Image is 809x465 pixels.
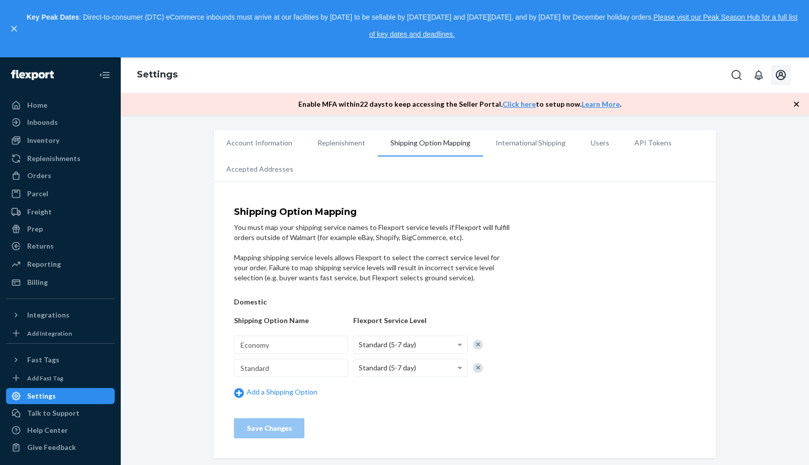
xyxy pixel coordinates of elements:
[483,130,578,156] li: International Shipping
[11,70,54,80] img: Flexport logo
[27,117,58,127] div: Inbounds
[27,374,63,382] div: Add Fast Tag
[6,132,115,148] a: Inventory
[6,422,115,438] a: Help Center
[6,372,115,384] a: Add Fast Tag
[129,60,186,90] ol: breadcrumbs
[27,171,51,181] div: Orders
[27,391,56,401] div: Settings
[234,298,348,305] h5: Domestic
[27,329,72,338] div: Add Integration
[234,253,511,283] div: Mapping shipping service levels allows Flexport to select the correct service level for your orde...
[503,100,536,108] a: Click here
[353,316,467,326] div: Flexport Service Level
[6,256,115,272] a: Reporting
[6,221,115,237] a: Prep
[369,13,797,38] a: Please visit our Peak Season Hub for a full list of key dates and deadlines.
[9,24,19,34] button: close,
[6,238,115,254] a: Returns
[234,387,348,398] a: Add a Shipping Option
[27,100,47,110] div: Home
[378,130,483,157] li: Shipping Option Mapping
[6,274,115,290] a: Billing
[234,418,304,438] button: Save Changes
[242,423,296,433] div: Save Changes
[95,65,115,85] button: Close Navigation
[214,130,305,156] li: Account Information
[27,189,48,199] div: Parcel
[298,99,621,109] p: Enable MFA within 22 days to keep accessing the Seller Portal. to setup now. .
[6,114,115,130] a: Inbounds
[27,277,48,287] div: Billing
[234,316,348,326] div: Shipping Option Name
[6,352,115,368] button: Fast Tags
[582,100,620,108] a: Learn More
[359,340,416,349] span: Standard (5-7 day)
[6,168,115,184] a: Orders
[27,207,52,217] div: Freight
[622,130,684,156] li: API Tokens
[27,259,61,269] div: Reporting
[6,186,115,202] a: Parcel
[578,130,622,156] li: Users
[6,388,115,404] a: Settings
[234,207,511,217] h4: Shipping Option Mapping
[27,153,80,164] div: Replenishments
[27,425,68,435] div: Help Center
[234,222,511,243] div: You must map your shipping service names to Flexport service levels if Flexport will fulfill orde...
[6,405,115,421] a: Talk to Support
[726,65,747,85] button: Open Search Box
[27,224,43,234] div: Prep
[749,65,769,85] button: Open notifications
[771,65,791,85] button: Open account menu
[359,363,416,372] span: Standard (5-7 day)
[24,9,800,43] p: : Direct-to-consumer (DTC) eCommerce inbounds must arrive at our facilities by [DATE] to be sella...
[305,130,378,156] li: Replenishment
[6,439,115,455] button: Give Feedback
[137,69,178,80] a: Settings
[6,204,115,220] a: Freight
[6,150,115,167] a: Replenishments
[27,135,59,145] div: Inventory
[6,97,115,113] a: Home
[27,13,79,21] strong: Key Peak Dates
[27,408,79,418] div: Talk to Support
[27,442,76,452] div: Give Feedback
[27,310,69,320] div: Integrations
[27,355,59,365] div: Fast Tags
[6,307,115,323] button: Integrations
[6,327,115,339] a: Add Integration
[214,157,306,182] li: Accepted Addresses
[27,241,54,251] div: Returns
